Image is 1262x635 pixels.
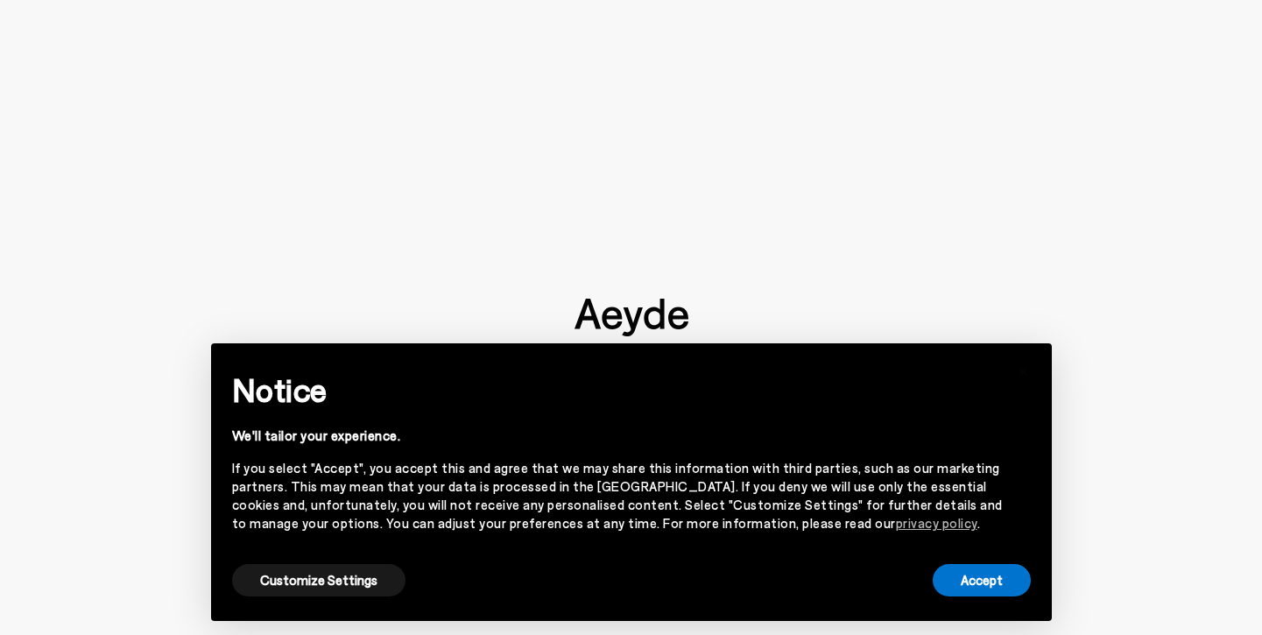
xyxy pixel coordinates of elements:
[232,459,1003,533] div: If you select "Accept", you accept this and agree that we may share this information with third p...
[232,564,405,596] button: Customize Settings
[232,367,1003,413] h2: Notice
[575,299,688,337] img: footer-logo.svg
[1018,356,1030,382] span: ×
[232,427,1003,445] div: We'll tailor your experience.
[933,564,1031,596] button: Accept
[1003,349,1045,391] button: Close this notice
[896,515,977,531] a: privacy policy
